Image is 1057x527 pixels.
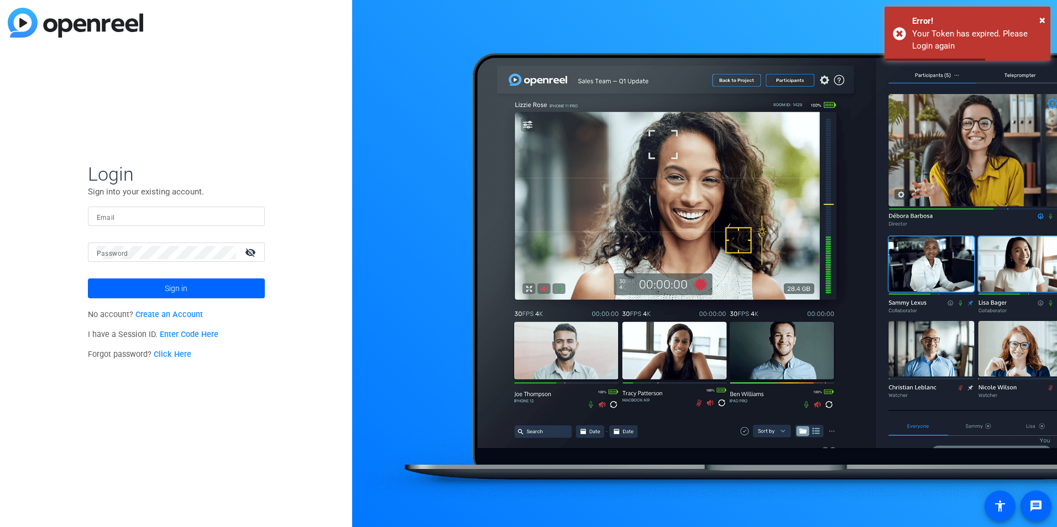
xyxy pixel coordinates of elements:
[88,310,203,319] span: No account?
[912,28,1042,52] div: Your Token has expired. Please Login again
[97,214,115,222] mat-label: Email
[1029,499,1043,513] mat-icon: message
[88,162,265,186] span: Login
[97,250,128,257] mat-label: Password
[135,310,203,319] a: Create an Account
[1039,13,1045,27] span: ×
[97,210,256,223] input: Enter Email Address
[1039,12,1045,28] button: Close
[154,350,191,359] a: Click Here
[238,244,265,260] mat-icon: visibility_off
[88,330,219,339] span: I have a Session ID.
[993,499,1007,513] mat-icon: accessibility
[912,15,1042,28] div: Error!
[8,8,143,38] img: blue-gradient.svg
[88,186,265,198] p: Sign into your existing account.
[88,278,265,298] button: Sign in
[165,275,187,302] span: Sign in
[160,330,218,339] a: Enter Code Here
[88,350,192,359] span: Forgot password?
